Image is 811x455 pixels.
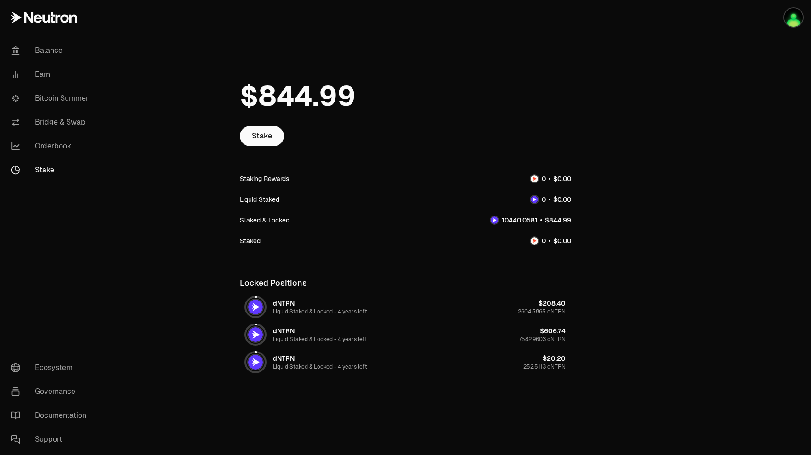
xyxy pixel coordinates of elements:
[518,308,566,315] div: 2604.5865 dNTRN
[248,355,263,370] img: dNTRN Logo
[4,404,99,427] a: Documentation
[543,354,566,363] div: $20.20
[240,216,289,225] div: Staked & Locked
[4,380,99,404] a: Governance
[539,299,566,308] div: $208.40
[4,356,99,380] a: Ecosystem
[338,363,367,370] span: 4 years left
[248,300,263,314] img: dNTRN Logo
[531,196,538,203] img: dNTRN Logo
[4,427,99,451] a: Support
[784,8,803,27] img: Llewyn Terra
[240,273,571,293] div: Locked Positions
[273,336,338,343] span: Liquid Staked & Locked -
[4,63,99,86] a: Earn
[540,326,566,336] div: $606.74
[273,363,338,370] span: Liquid Staked & Locked -
[273,354,295,363] div: dNTRN
[273,308,338,315] span: Liquid Staked & Locked -
[273,299,295,308] div: dNTRN
[4,110,99,134] a: Bridge & Swap
[4,86,99,110] a: Bitcoin Summer
[523,363,566,370] div: 252.5113 dNTRN
[240,174,289,183] div: Staking Rewards
[338,308,367,315] span: 4 years left
[248,327,263,342] img: dNTRN Logo
[491,216,498,224] img: dNTRN Logo
[4,134,99,158] a: Orderbook
[240,236,261,245] div: Staked
[519,336,566,343] div: 7582.9603 dNTRN
[338,336,367,343] span: 4 years left
[240,195,279,204] div: Liquid Staked
[531,237,538,245] img: NTRN Logo
[4,158,99,182] a: Stake
[240,126,284,146] a: Stake
[273,326,295,336] div: dNTRN
[531,175,538,182] img: NTRN Logo
[4,39,99,63] a: Balance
